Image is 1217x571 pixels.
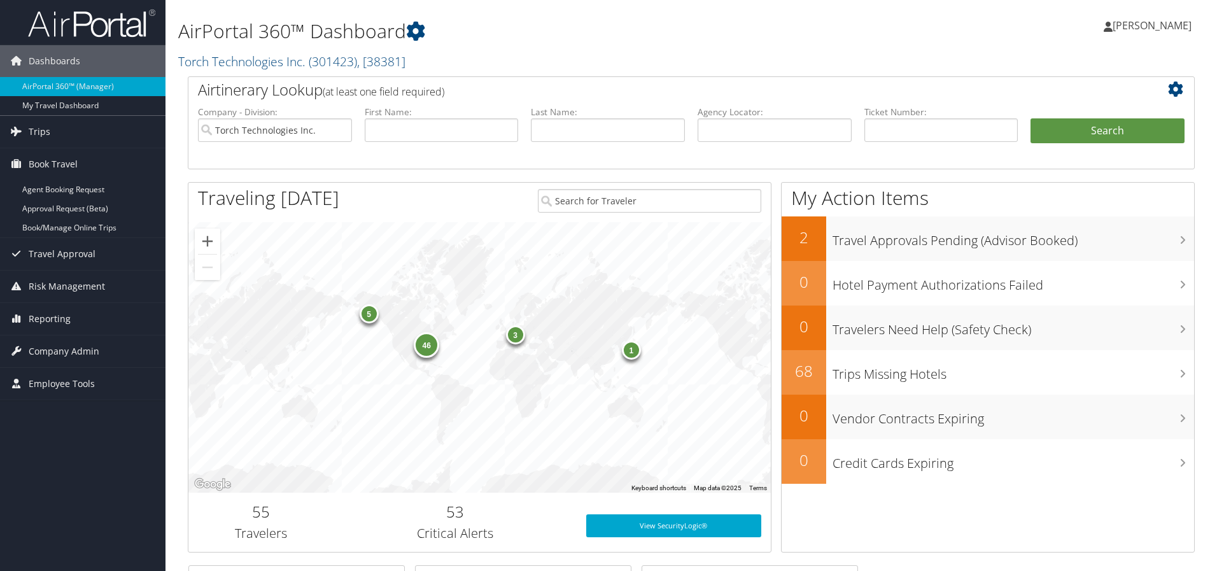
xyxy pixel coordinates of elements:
[782,216,1194,261] a: 2Travel Approvals Pending (Advisor Booked)
[782,316,826,337] h2: 0
[833,314,1194,339] h3: Travelers Need Help (Safety Check)
[365,106,519,118] label: First Name:
[1113,18,1192,32] span: [PERSON_NAME]
[357,53,405,70] span: , [ 38381 ]
[631,484,686,493] button: Keyboard shortcuts
[29,303,71,335] span: Reporting
[198,525,325,542] h3: Travelers
[782,449,826,471] h2: 0
[833,270,1194,294] h3: Hotel Payment Authorizations Failed
[192,476,234,493] img: Google
[195,229,220,254] button: Zoom in
[833,225,1194,250] h3: Travel Approvals Pending (Advisor Booked)
[198,501,325,523] h2: 55
[29,368,95,400] span: Employee Tools
[1031,118,1185,144] button: Search
[195,255,220,280] button: Zoom out
[178,53,405,70] a: Torch Technologies Inc.
[782,306,1194,350] a: 0Travelers Need Help (Safety Check)
[29,238,95,270] span: Travel Approval
[192,476,234,493] a: Open this area in Google Maps (opens a new window)
[694,484,742,491] span: Map data ©2025
[782,227,826,248] h2: 2
[538,189,761,213] input: Search for Traveler
[782,271,826,293] h2: 0
[414,332,440,358] div: 46
[28,8,155,38] img: airportal-logo.png
[506,325,525,344] div: 3
[29,271,105,302] span: Risk Management
[531,106,685,118] label: Last Name:
[29,335,99,367] span: Company Admin
[698,106,852,118] label: Agency Locator:
[749,484,767,491] a: Terms (opens in new tab)
[360,304,379,323] div: 5
[29,148,78,180] span: Book Travel
[864,106,1018,118] label: Ticket Number:
[198,106,352,118] label: Company - Division:
[344,525,567,542] h3: Critical Alerts
[344,501,567,523] h2: 53
[782,405,826,426] h2: 0
[198,185,339,211] h1: Traveling [DATE]
[29,116,50,148] span: Trips
[782,185,1194,211] h1: My Action Items
[622,341,641,360] div: 1
[833,404,1194,428] h3: Vendor Contracts Expiring
[309,53,357,70] span: ( 301423 )
[178,18,862,45] h1: AirPortal 360™ Dashboard
[833,448,1194,472] h3: Credit Cards Expiring
[782,395,1194,439] a: 0Vendor Contracts Expiring
[782,360,826,382] h2: 68
[782,350,1194,395] a: 68Trips Missing Hotels
[198,79,1101,101] h2: Airtinerary Lookup
[1104,6,1204,45] a: [PERSON_NAME]
[782,439,1194,484] a: 0Credit Cards Expiring
[323,85,444,99] span: (at least one field required)
[586,514,761,537] a: View SecurityLogic®
[29,45,80,77] span: Dashboards
[833,359,1194,383] h3: Trips Missing Hotels
[782,261,1194,306] a: 0Hotel Payment Authorizations Failed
